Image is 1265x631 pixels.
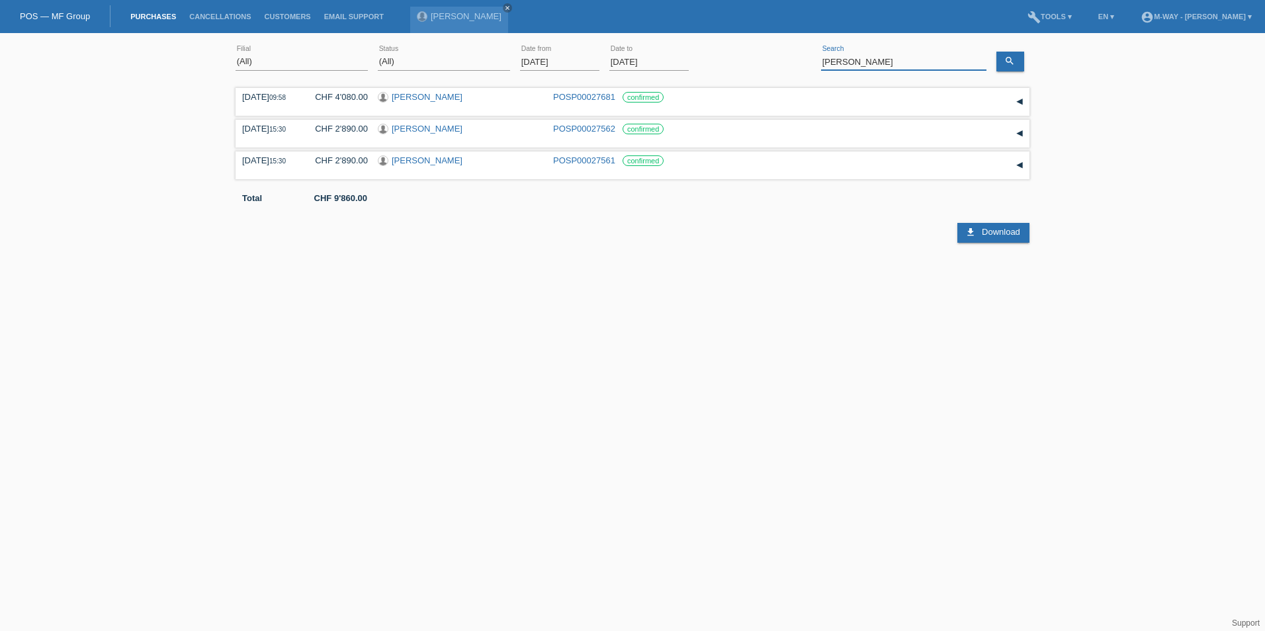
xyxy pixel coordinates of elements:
[269,94,286,101] span: 09:58
[305,124,368,134] div: CHF 2'890.00
[623,124,664,134] label: confirmed
[242,92,295,102] div: [DATE]
[996,52,1024,71] a: search
[623,155,664,166] label: confirmed
[1021,13,1078,21] a: buildTools ▾
[258,13,318,21] a: Customers
[553,124,615,134] a: POSP00027562
[504,5,511,11] i: close
[553,155,615,165] a: POSP00027561
[392,155,462,165] a: [PERSON_NAME]
[242,193,262,203] b: Total
[1010,92,1029,112] div: expand/collapse
[957,223,1029,243] a: download Download
[392,124,462,134] a: [PERSON_NAME]
[553,92,615,102] a: POSP00027681
[1010,124,1029,144] div: expand/collapse
[431,11,502,21] a: [PERSON_NAME]
[305,92,368,102] div: CHF 4'080.00
[1027,11,1041,24] i: build
[314,193,367,203] b: CHF 9'860.00
[392,92,462,102] a: [PERSON_NAME]
[305,155,368,165] div: CHF 2'890.00
[269,126,286,133] span: 15:30
[124,13,183,21] a: Purchases
[20,11,90,21] a: POS — MF Group
[1134,13,1258,21] a: account_circlem-way - [PERSON_NAME] ▾
[982,227,1020,237] span: Download
[1232,618,1260,628] a: Support
[1092,13,1121,21] a: EN ▾
[242,155,295,165] div: [DATE]
[269,157,286,165] span: 15:30
[503,3,512,13] a: close
[965,227,976,237] i: download
[242,124,295,134] div: [DATE]
[1010,155,1029,175] div: expand/collapse
[318,13,390,21] a: Email Support
[1004,56,1015,66] i: search
[183,13,257,21] a: Cancellations
[1141,11,1154,24] i: account_circle
[623,92,664,103] label: confirmed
